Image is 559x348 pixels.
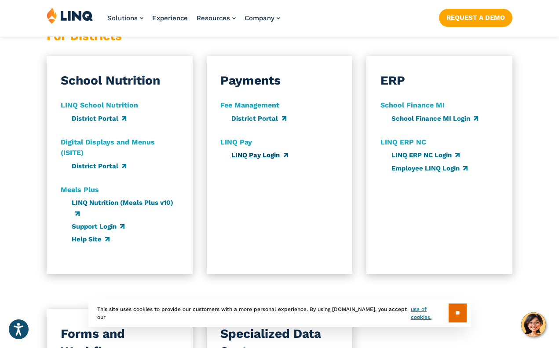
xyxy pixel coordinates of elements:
span: Solutions [107,14,138,22]
strong: Digital Displays and Menus (ISITE) [61,138,155,157]
strong: LINQ ERP NC [380,138,426,146]
div: This site uses cookies to provide our customers with a more personal experience. By using [DOMAIN... [88,299,471,327]
a: Employee LINQ Login [391,164,468,172]
nav: Primary Navigation [107,7,280,36]
nav: Button Navigation [439,7,512,26]
img: LINQ | K‑12 Software [47,7,93,24]
strong: LINQ Pay [220,138,252,146]
a: District Portal [231,115,286,122]
strong: LINQ School Nutrition [61,101,138,109]
h3: Payments [220,72,281,89]
strong: School Finance MI [380,101,445,109]
a: Support Login [72,222,124,230]
strong: Meals Plus [61,185,99,194]
a: District Portal [72,115,126,122]
a: Resources [197,14,236,22]
a: LINQ Nutrition (Meals Plus v10) [72,199,173,217]
h3: School Nutrition [61,72,160,89]
a: Experience [152,14,188,22]
a: District Portal [72,162,126,170]
button: Hello, have a question? Let’s chat. [521,312,546,337]
a: use of cookies. [411,305,448,321]
a: Request a Demo [439,9,512,26]
a: Help Site [72,235,110,243]
span: Company [245,14,274,22]
span: Resources [197,14,230,22]
a: School Finance MI Login [391,115,478,122]
a: LINQ ERP NC Login [391,151,460,159]
strong: Fee Management [220,101,279,109]
a: LINQ Pay Login [231,151,288,159]
h3: ERP [380,72,405,89]
a: Solutions [107,14,143,22]
a: Company [245,14,280,22]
